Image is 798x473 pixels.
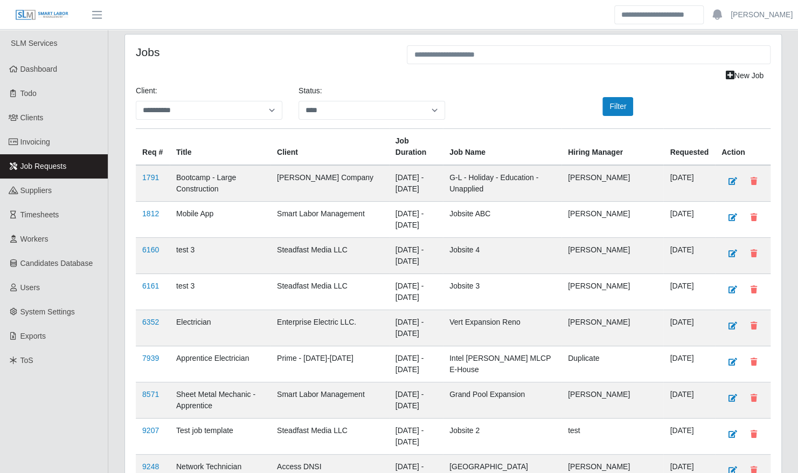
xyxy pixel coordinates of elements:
[142,462,159,471] a: 9248
[270,238,389,274] td: Steadfast Media LLC
[142,173,159,182] a: 1791
[389,202,443,238] td: [DATE] - [DATE]
[142,282,159,290] a: 6161
[443,238,561,274] td: Jobsite 4
[663,382,715,419] td: [DATE]
[270,129,389,166] th: Client
[270,310,389,346] td: Enterprise Electric LLC.
[170,310,270,346] td: Electrician
[142,209,159,218] a: 1812
[142,354,159,362] a: 7939
[389,419,443,455] td: [DATE] - [DATE]
[389,310,443,346] td: [DATE] - [DATE]
[663,274,715,310] td: [DATE]
[663,238,715,274] td: [DATE]
[20,332,46,340] span: Exports
[170,129,270,166] th: Title
[389,274,443,310] td: [DATE] - [DATE]
[142,426,159,435] a: 9207
[270,202,389,238] td: Smart Labor Management
[443,165,561,202] td: G-L - Holiday - Education - Unapplied
[389,382,443,419] td: [DATE] - [DATE]
[443,310,561,346] td: Vert Expansion Reno
[389,238,443,274] td: [DATE] - [DATE]
[731,9,793,20] a: [PERSON_NAME]
[142,245,159,254] a: 6160
[561,202,663,238] td: [PERSON_NAME]
[389,165,443,202] td: [DATE] - [DATE]
[20,235,48,243] span: Workers
[270,382,389,419] td: Smart Labor Management
[561,165,663,202] td: [PERSON_NAME]
[170,382,270,419] td: Sheet Metal Mechanic - Apprentice
[602,97,633,116] button: Filter
[663,202,715,238] td: [DATE]
[136,129,170,166] th: Req #
[170,346,270,382] td: Apprentice Electrician
[20,65,58,73] span: Dashboard
[142,390,159,399] a: 8571
[614,5,704,24] input: Search
[136,85,157,97] label: Client:
[561,382,663,419] td: [PERSON_NAME]
[443,202,561,238] td: Jobsite ABC
[20,89,37,98] span: Todo
[170,165,270,202] td: Bootcamp - Large Construction
[663,129,715,166] th: Requested
[270,346,389,382] td: Prime - [DATE]-[DATE]
[270,165,389,202] td: [PERSON_NAME] Company
[443,346,561,382] td: Intel [PERSON_NAME] MLCP E-House
[20,307,75,316] span: System Settings
[561,346,663,382] td: Duplicate
[20,138,50,146] span: Invoicing
[20,283,40,292] span: Users
[443,382,561,419] td: Grand Pool Expansion
[561,238,663,274] td: [PERSON_NAME]
[715,129,771,166] th: Action
[719,66,771,85] a: New Job
[389,129,443,166] th: Job Duration
[561,129,663,166] th: Hiring Manager
[20,356,33,365] span: ToS
[15,9,69,21] img: SLM Logo
[20,162,67,170] span: Job Requests
[11,39,57,47] span: SLM Services
[20,210,59,219] span: Timesheets
[443,419,561,455] td: Jobsite 2
[561,310,663,346] td: [PERSON_NAME]
[170,419,270,455] td: Test job template
[170,238,270,274] td: test 3
[663,346,715,382] td: [DATE]
[170,202,270,238] td: Mobile App
[20,259,93,268] span: Candidates Database
[20,186,52,195] span: Suppliers
[270,419,389,455] td: Steadfast Media LLC
[561,419,663,455] td: test
[443,129,561,166] th: Job Name
[663,165,715,202] td: [DATE]
[561,274,663,310] td: [PERSON_NAME]
[663,310,715,346] td: [DATE]
[299,85,322,97] label: Status:
[389,346,443,382] td: [DATE] - [DATE]
[20,113,44,122] span: Clients
[142,318,159,326] a: 6352
[170,274,270,310] td: test 3
[136,45,391,59] h4: Jobs
[270,274,389,310] td: Steadfast Media LLC
[443,274,561,310] td: Jobsite 3
[663,419,715,455] td: [DATE]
